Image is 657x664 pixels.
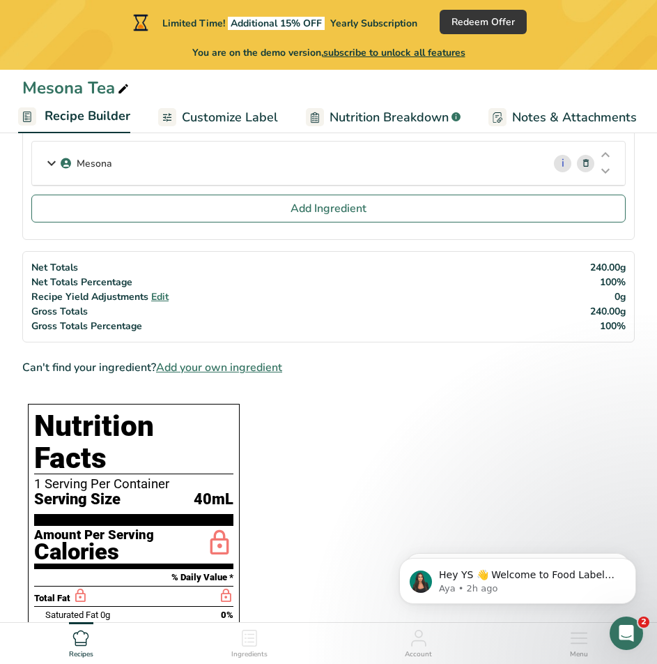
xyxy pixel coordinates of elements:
[22,75,132,100] div: Mesona Tea
[638,617,649,628] span: 2
[18,100,130,134] a: Recipe Builder
[22,359,635,376] div: Can't find your ingredient?
[45,610,98,620] span: Saturated Fat
[610,617,643,650] iframe: Intercom live chat
[32,142,625,186] div: Mesona i
[158,102,278,133] a: Customize Label
[45,107,130,126] span: Recipe Builder
[100,610,110,620] span: 0g
[615,290,626,303] span: 0g
[231,649,268,660] span: Ingredients
[151,290,169,303] span: Edit
[600,319,626,333] span: 100%
[34,593,70,603] span: Total Fat
[194,491,233,508] span: 40mL
[34,410,233,474] h1: Nutrition Facts
[31,276,132,289] span: Net Totals Percentage
[31,319,142,333] span: Gross Totals Percentage
[512,108,637,127] span: Notes & Attachments
[34,477,233,491] div: 1 Serving Per Container
[330,17,417,30] span: Yearly Subscription
[31,290,148,303] span: Recipe Yield Adjustments
[440,10,527,34] button: Redeem Offer
[600,276,626,289] span: 100%
[31,195,626,222] button: Add Ingredient
[69,649,93,660] span: Recipes
[570,649,588,660] span: Menu
[405,623,432,661] a: Account
[31,305,88,318] span: Gross Totals
[228,17,325,30] span: Additional 15% OFF
[378,529,657,626] iframe: Intercom notifications message
[34,542,154,562] div: Calories
[182,108,278,127] span: Customize Label
[34,529,154,542] div: Amount Per Serving
[488,102,637,133] a: Notes & Attachments
[405,649,432,660] span: Account
[69,623,93,661] a: Recipes
[590,305,626,318] span: 240.00g
[451,15,515,29] span: Redeem Offer
[34,491,121,508] span: Serving Size
[590,261,626,274] span: 240.00g
[156,359,282,376] span: Add your own ingredient
[306,102,461,133] a: Nutrition Breakdown
[192,45,465,60] span: You are on the demo version,
[221,610,233,620] span: 0%
[34,569,233,586] section: % Daily Value *
[231,623,268,661] a: Ingredients
[291,200,366,217] span: Add Ingredient
[130,14,417,31] div: Limited Time!
[77,156,112,171] p: Mesona
[330,108,449,127] span: Nutrition Breakdown
[554,155,571,172] a: i
[323,46,465,59] span: subscribe to unlock all features
[31,261,78,274] span: Net Totals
